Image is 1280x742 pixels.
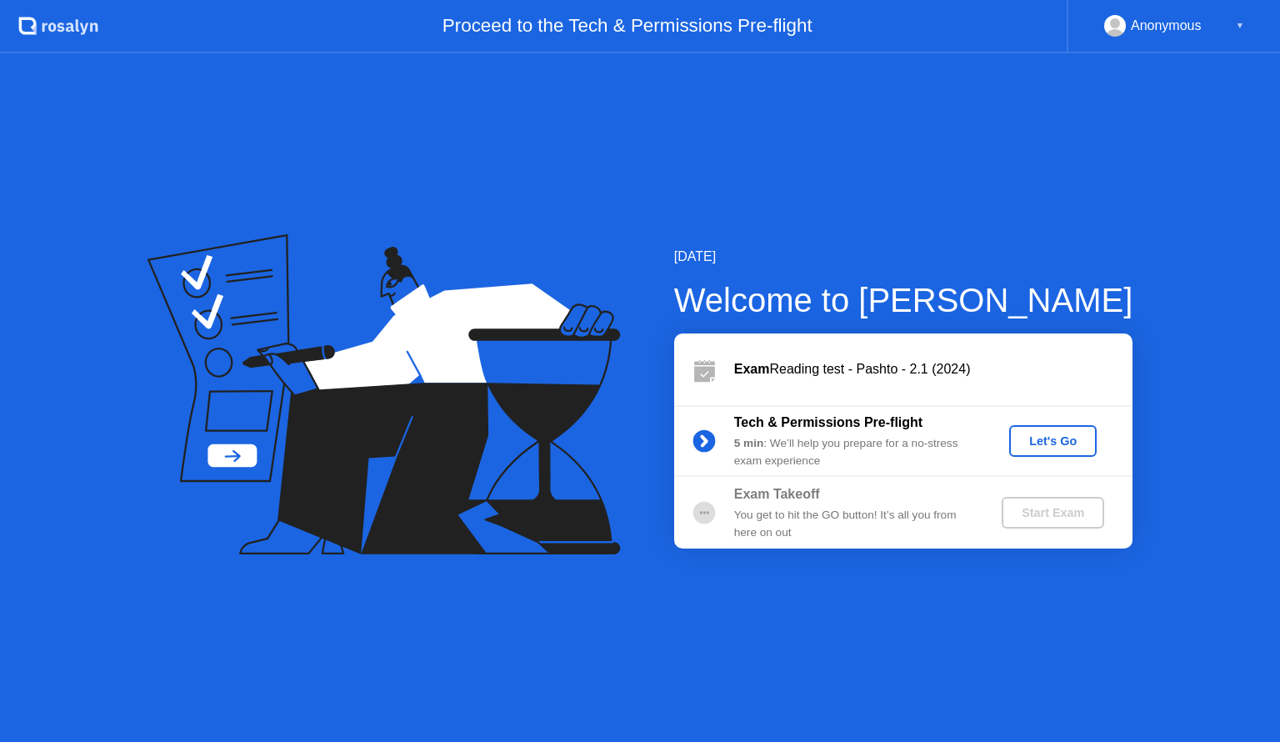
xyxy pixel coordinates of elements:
div: Anonymous [1131,15,1202,37]
b: 5 min [734,437,764,449]
div: Start Exam [1008,506,1097,519]
button: Start Exam [1002,497,1104,529]
b: Tech & Permissions Pre-flight [734,415,922,429]
div: [DATE] [674,247,1133,267]
button: Let's Go [1009,425,1097,457]
div: Welcome to [PERSON_NAME] [674,275,1133,325]
b: Exam [734,362,770,376]
div: Let's Go [1016,434,1090,448]
div: Reading test - Pashto - 2.1 (2024) [734,359,1132,379]
div: : We’ll help you prepare for a no-stress exam experience [734,435,974,469]
div: You get to hit the GO button! It’s all you from here on out [734,507,974,541]
b: Exam Takeoff [734,487,820,501]
div: ▼ [1236,15,1244,37]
